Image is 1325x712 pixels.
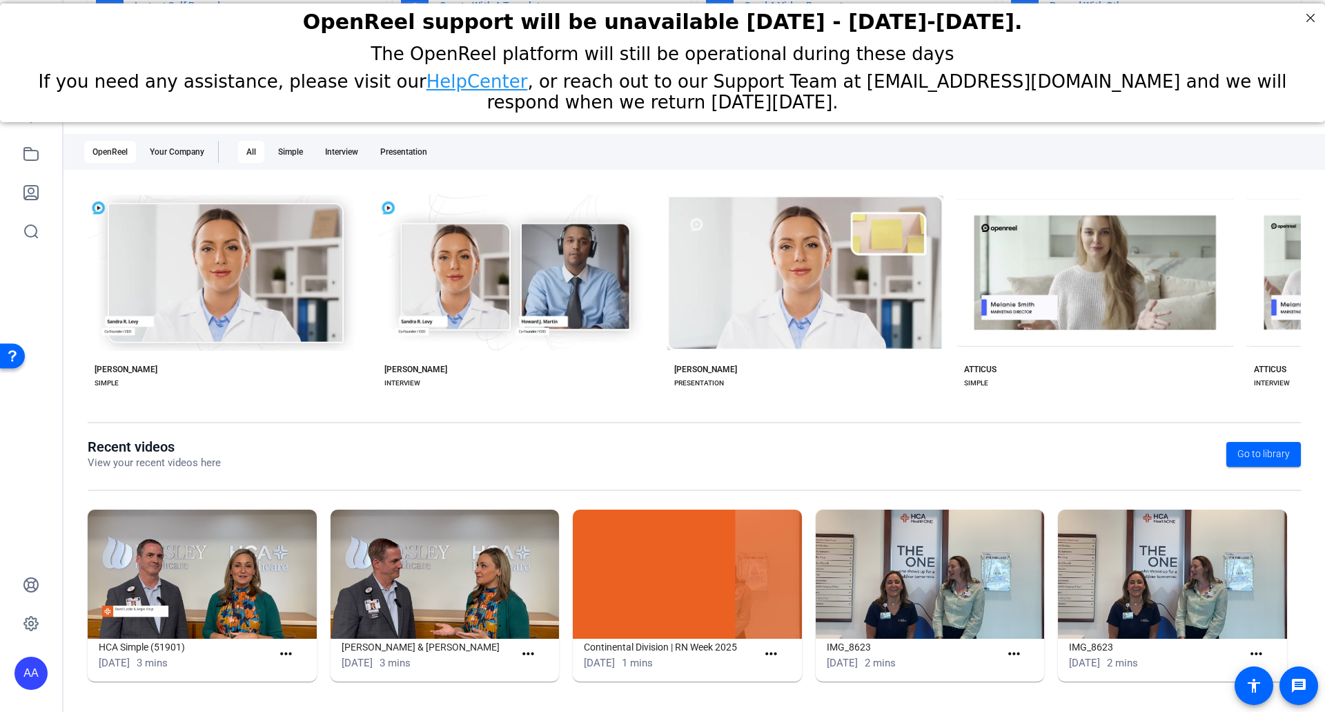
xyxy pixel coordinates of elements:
div: AA [14,657,48,690]
span: 1 mins [622,657,653,669]
img: IMG_8623 [1058,510,1287,639]
div: [PERSON_NAME] [384,364,447,375]
span: [DATE] [827,657,858,669]
span: 3 mins [380,657,411,669]
div: INTERVIEW [1254,378,1290,389]
div: PRESENTATION [674,378,724,389]
div: Interview [317,141,366,163]
mat-icon: more_horiz [1005,646,1023,663]
span: The OpenReel platform will still be operational during these days [371,40,954,61]
h1: IMG_8623 [1069,639,1242,655]
p: View your recent videos here [88,455,221,471]
h1: HCA Simple (51901) [99,639,272,655]
span: [DATE] [99,657,130,669]
span: 2 mins [1107,657,1138,669]
div: SIMPLE [95,378,119,389]
mat-icon: accessibility [1246,677,1262,694]
h2: OpenReel support will be unavailable Thursday - Friday, October 16th-17th. [17,6,1308,30]
div: [PERSON_NAME] [95,364,157,375]
div: Close Step [1302,6,1319,23]
div: Presentation [372,141,435,163]
span: [DATE] [1069,657,1100,669]
img: IMG_8623 [816,510,1045,639]
div: All [238,141,264,163]
span: Go to library [1237,447,1290,461]
mat-icon: more_horiz [1248,646,1265,663]
img: HCA Simple (51901) [88,510,317,639]
img: Continental Division | RN Week 2025 [573,510,802,639]
h1: Continental Division | RN Week 2025 [584,639,757,655]
mat-icon: more_horiz [763,646,780,663]
span: 2 mins [865,657,896,669]
mat-icon: more_horiz [520,646,537,663]
mat-icon: message [1290,677,1307,694]
span: [DATE] [342,657,373,669]
h1: IMG_8623 [827,639,1000,655]
div: ATTICUS [1254,364,1286,375]
h1: [PERSON_NAME] & [PERSON_NAME] [342,639,515,655]
span: 3 mins [137,657,168,669]
span: [DATE] [584,657,615,669]
a: HelpCenter [426,68,528,88]
div: Your Company [141,141,213,163]
div: INTERVIEW [384,378,420,389]
div: [PERSON_NAME] [674,364,737,375]
span: If you need any assistance, please visit our , or reach out to our Support Team at [EMAIL_ADDRESS... [39,68,1287,109]
div: SIMPLE [964,378,988,389]
mat-icon: more_horiz [277,646,295,663]
div: OpenReel [84,141,136,163]
img: Angie Voigt & David Leslie [331,510,560,639]
a: Go to library [1226,442,1301,467]
h1: Recent videos [88,439,221,455]
div: Simple [270,141,311,163]
div: ATTICUS [964,364,997,375]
